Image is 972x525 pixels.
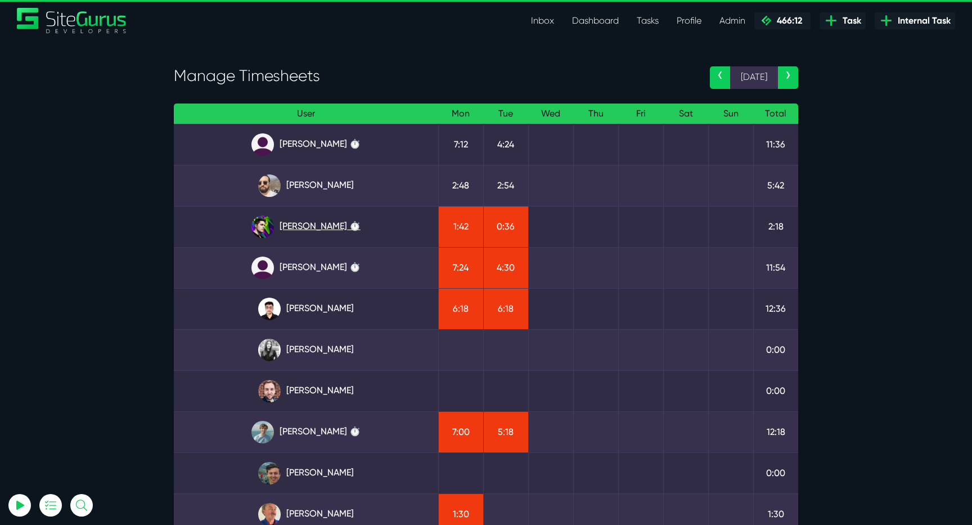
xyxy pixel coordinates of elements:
a: Inbox [522,10,563,32]
th: Total [753,104,798,124]
td: 12:18 [753,411,798,452]
span: 466:12 [772,15,802,26]
td: 11:36 [753,124,798,165]
td: 0:00 [753,329,798,370]
img: esb8jb8dmrsykbqurfoz.jpg [258,462,281,484]
h3: Manage Timesheets [174,66,693,86]
td: 0:00 [753,452,798,493]
td: 11:54 [753,247,798,288]
a: [PERSON_NAME] ⏱️ [183,216,429,238]
a: [PERSON_NAME] [183,339,429,361]
a: SiteGurus [17,8,127,33]
td: 7:00 [438,411,483,452]
img: rxuxidhawjjb44sgel4e.png [251,216,274,238]
a: [PERSON_NAME] ⏱️ [183,133,429,156]
a: Admin [710,10,754,32]
a: 466:12 [754,12,811,29]
input: Email [37,132,160,157]
a: [PERSON_NAME] ⏱️ [183,257,429,279]
td: 7:12 [438,124,483,165]
td: 12:36 [753,288,798,329]
td: 2:54 [483,165,528,206]
img: rgqpcqpgtbr9fmz9rxmm.jpg [258,339,281,361]
th: Mon [438,104,483,124]
td: 0:00 [753,370,798,411]
a: [PERSON_NAME] [183,174,429,197]
th: Sun [708,104,753,124]
td: 1:42 [438,206,483,247]
td: 5:42 [753,165,798,206]
img: ublsy46zpoyz6muduycb.jpg [258,174,281,197]
td: 2:18 [753,206,798,247]
a: Dashboard [563,10,628,32]
span: [DATE] [730,66,778,89]
span: Task [838,14,861,28]
th: Tue [483,104,528,124]
a: [PERSON_NAME] [183,462,429,484]
a: Internal Task [875,12,955,29]
img: Sitegurus Logo [17,8,127,33]
img: default_qrqg0b.png [251,257,274,279]
td: 0:36 [483,206,528,247]
img: tfogtqcjwjterk6idyiu.jpg [258,380,281,402]
th: Fri [618,104,663,124]
img: xv1kmavyemxtguplm5ir.png [258,298,281,320]
img: default_qrqg0b.png [251,133,274,156]
a: Tasks [628,10,668,32]
a: [PERSON_NAME] ⏱️ [183,421,429,443]
a: ‹ [710,66,730,89]
td: 4:30 [483,247,528,288]
td: 4:24 [483,124,528,165]
a: [PERSON_NAME] [183,298,429,320]
td: 7:24 [438,247,483,288]
a: Profile [668,10,710,32]
td: 2:48 [438,165,483,206]
a: › [778,66,798,89]
th: Wed [528,104,573,124]
a: Task [820,12,866,29]
span: Internal Task [893,14,951,28]
td: 6:18 [438,288,483,329]
th: Sat [663,104,708,124]
button: Log In [37,199,160,222]
img: tkl4csrki1nqjgf0pb1z.png [251,421,274,443]
th: User [174,104,438,124]
a: [PERSON_NAME] [183,380,429,402]
td: 6:18 [483,288,528,329]
th: Thu [573,104,618,124]
td: 5:18 [483,411,528,452]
